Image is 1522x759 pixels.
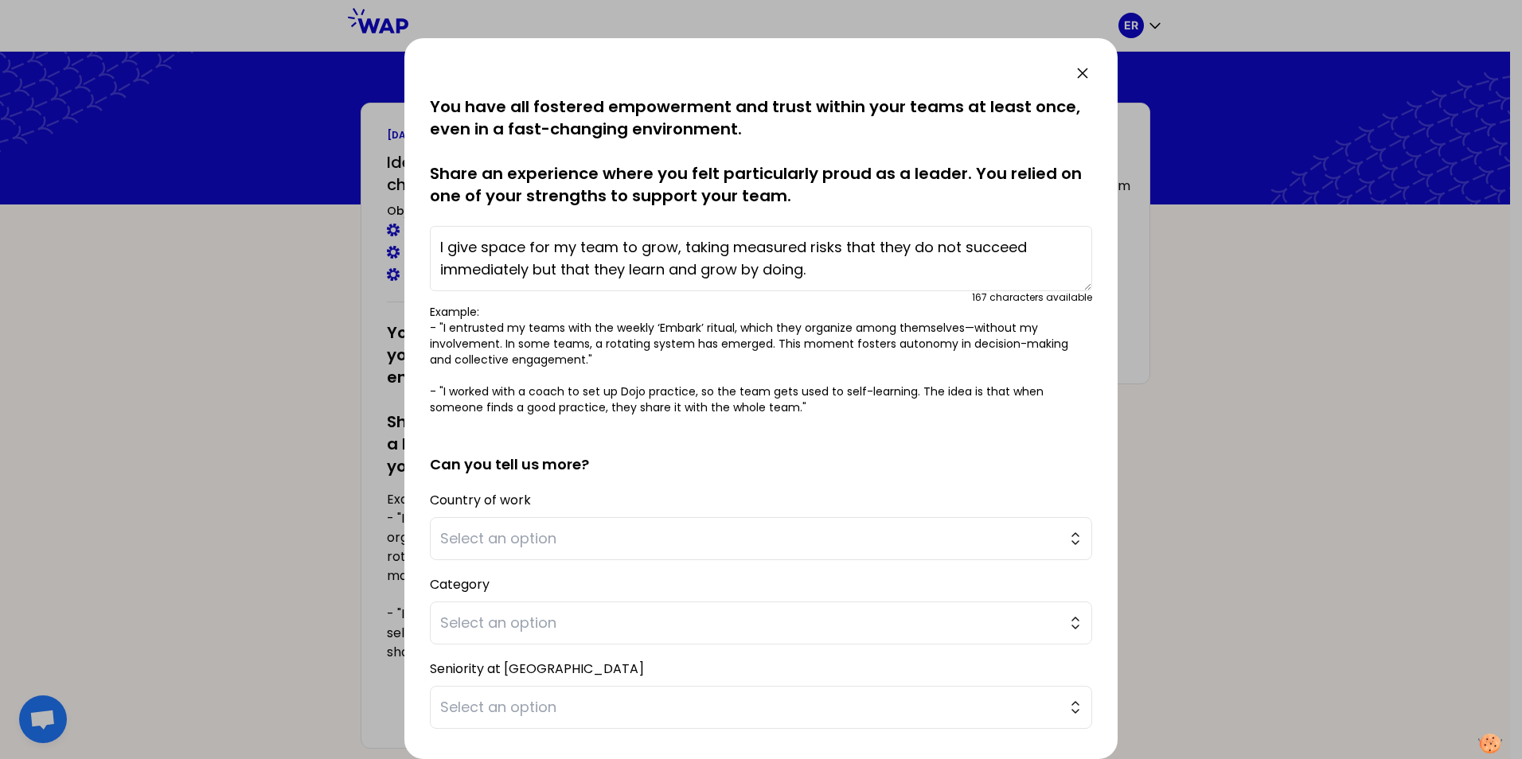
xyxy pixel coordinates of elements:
[430,517,1092,560] button: Select an option
[430,226,1092,291] textarea: I give space for my team to grow, taking measured risks that they do not succeed immediately but ...
[440,527,1060,550] span: Select an option
[430,660,644,678] label: Seniority at [GEOGRAPHIC_DATA]
[972,291,1092,304] div: 167 characters available
[430,95,1092,207] p: You have all fostered empowerment and trust within your teams at least once, even in a fast-chang...
[430,428,1092,476] h2: Can you tell us more?
[430,304,1092,415] p: Example: - "I entrusted my teams with the weekly ‘Embark’ ritual, which they organize among thems...
[430,601,1092,644] button: Select an option
[430,575,490,594] label: Category
[430,686,1092,729] button: Select an option
[430,491,531,509] label: Country of work
[440,696,1060,718] span: Select an option
[440,612,1060,634] span: Select an option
